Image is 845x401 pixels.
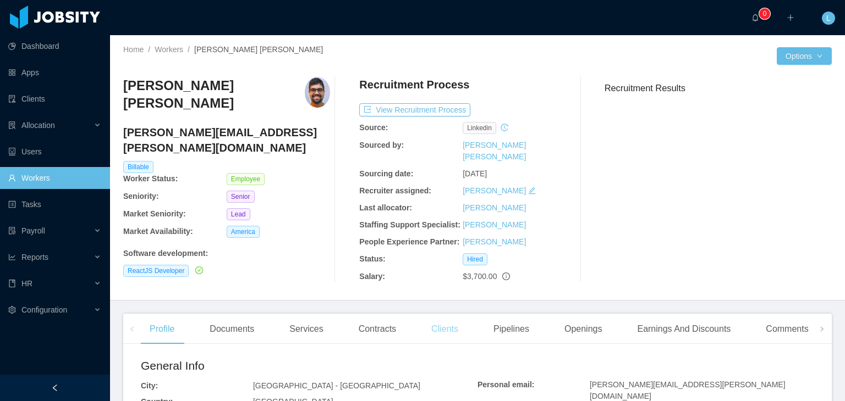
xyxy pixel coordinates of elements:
[359,123,388,132] b: Source:
[463,237,526,246] a: [PERSON_NAME]
[359,203,412,212] b: Last allocator:
[359,254,385,263] b: Status:
[193,266,203,275] a: icon: check-circle
[826,12,831,25] span: L
[227,173,265,185] span: Employee
[359,77,469,92] h4: Recruitment Process
[129,326,135,332] i: icon: left
[359,186,431,195] b: Recruiter assigned:
[8,167,101,189] a: icon: userWorkers
[502,272,510,280] span: info-circle
[478,380,535,389] b: Personal email:
[628,314,739,344] div: Earnings And Discounts
[422,314,467,344] div: Clients
[556,314,611,344] div: Openings
[21,121,55,130] span: Allocation
[359,272,385,281] b: Salary:
[195,266,203,274] i: icon: check-circle
[21,305,67,314] span: Configuration
[359,220,460,229] b: Staffing Support Specialist:
[8,193,101,215] a: icon: profileTasks
[155,45,183,54] a: Workers
[463,186,526,195] a: [PERSON_NAME]
[463,220,526,229] a: [PERSON_NAME]
[819,326,825,332] i: icon: right
[359,141,404,149] b: Sourced by:
[253,381,420,390] span: [GEOGRAPHIC_DATA] - [GEOGRAPHIC_DATA]
[305,77,330,108] img: c714a33d-6d58-4c3b-80f1-ee35ff246e78_6876cddf79c6d-400w.png
[463,203,526,212] a: [PERSON_NAME]
[141,381,158,390] b: City:
[8,141,101,163] a: icon: robotUsers
[8,62,101,83] a: icon: appstoreApps
[463,253,487,265] span: Hired
[751,14,759,21] i: icon: bell
[21,253,48,261] span: Reports
[123,209,186,218] b: Market Seniority:
[463,122,496,134] span: linkedin
[350,314,405,344] div: Contracts
[123,45,144,54] a: Home
[590,380,786,400] span: [PERSON_NAME][EMAIL_ADDRESS][PERSON_NAME][DOMAIN_NAME]
[188,45,190,54] span: /
[201,314,263,344] div: Documents
[757,314,817,344] div: Comments
[123,174,178,183] b: Worker Status:
[359,169,413,178] b: Sourcing date:
[485,314,538,344] div: Pipelines
[528,187,536,194] i: icon: edit
[8,227,16,235] i: icon: file-protect
[123,161,153,173] span: Billable
[123,77,305,113] h3: [PERSON_NAME] [PERSON_NAME]
[759,8,770,19] sup: 0
[463,272,497,281] span: $3,700.00
[8,253,16,261] i: icon: line-chart
[194,45,323,54] span: [PERSON_NAME] [PERSON_NAME]
[21,226,45,235] span: Payroll
[501,124,508,131] i: icon: history
[141,314,183,344] div: Profile
[123,192,159,200] b: Seniority:
[463,169,487,178] span: [DATE]
[227,208,250,220] span: Lead
[21,279,32,288] span: HR
[227,226,260,238] span: America
[123,125,330,155] h4: [PERSON_NAME][EMAIL_ADDRESS][PERSON_NAME][DOMAIN_NAME]
[605,81,832,95] h3: Recruitment Results
[359,103,470,116] button: icon: exportView Recruitment Process
[8,306,16,314] i: icon: setting
[227,191,255,203] span: Senior
[8,35,101,57] a: icon: pie-chartDashboard
[123,249,208,258] b: Software development :
[359,237,459,246] b: People Experience Partner:
[8,280,16,287] i: icon: book
[787,14,794,21] i: icon: plus
[359,105,470,114] a: icon: exportView Recruitment Process
[8,88,101,110] a: icon: auditClients
[148,45,150,54] span: /
[777,47,832,65] button: Optionsicon: down
[281,314,332,344] div: Services
[123,227,193,236] b: Market Availability:
[141,357,478,375] h2: General Info
[8,121,16,129] i: icon: solution
[123,265,189,277] span: ReactJS Developer
[463,141,526,161] a: [PERSON_NAME] [PERSON_NAME]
